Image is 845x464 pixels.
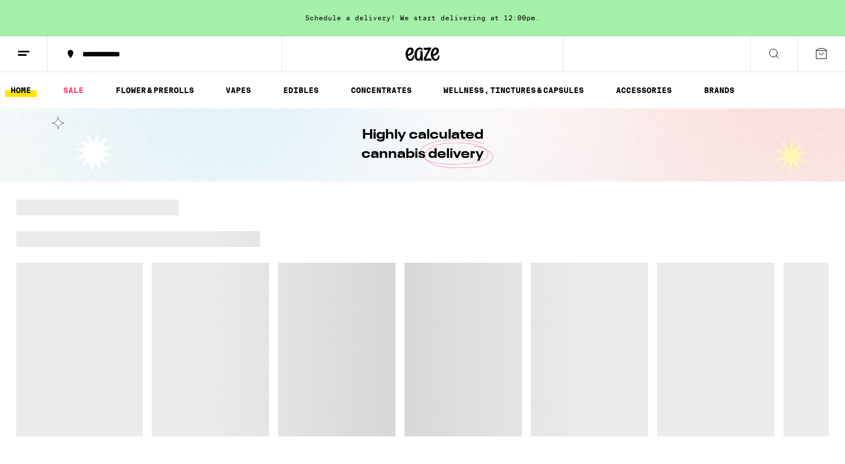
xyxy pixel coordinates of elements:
[345,83,417,97] a: CONCENTRATES
[5,83,37,97] a: HOME
[329,126,516,164] h1: Highly calculated cannabis delivery
[438,83,589,97] a: WELLNESS, TINCTURES & CAPSULES
[110,83,200,97] a: FLOWER & PREROLLS
[610,83,677,97] a: ACCESSORIES
[698,83,740,97] button: BRANDS
[278,83,324,97] a: EDIBLES
[220,83,257,97] a: VAPES
[58,83,89,97] a: SALE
